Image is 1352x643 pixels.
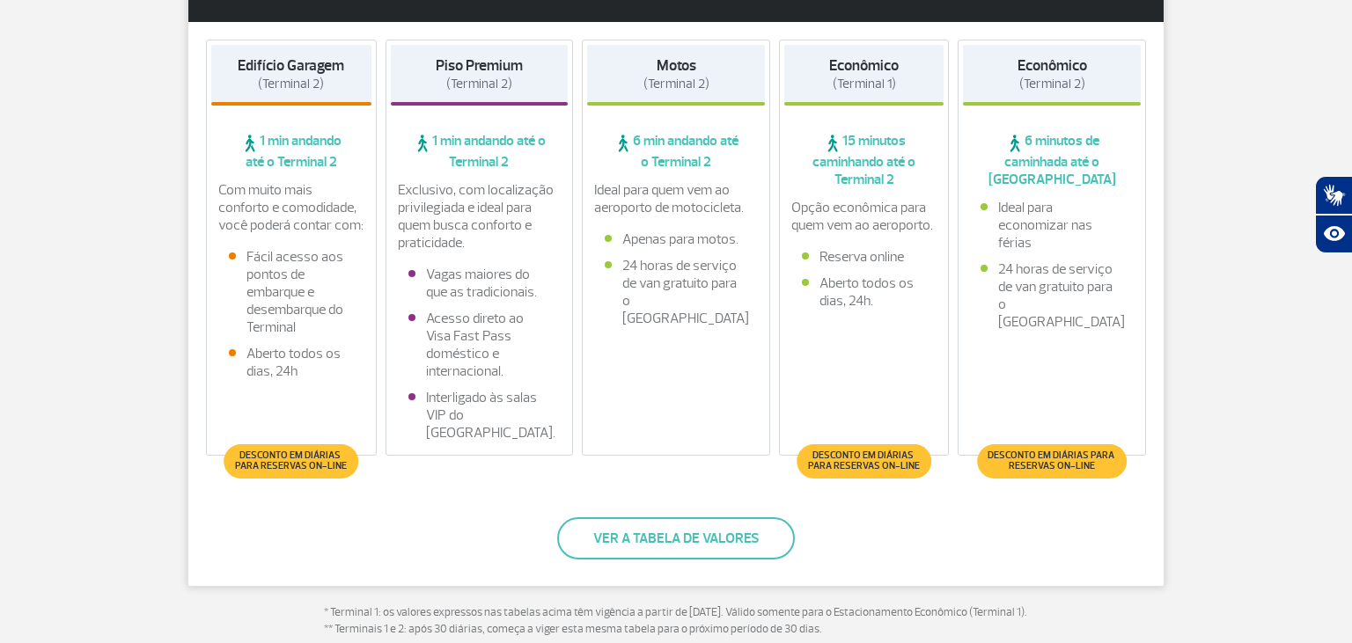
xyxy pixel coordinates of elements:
span: (Terminal 2) [446,76,512,92]
span: (Terminal 1) [833,76,896,92]
li: 24 horas de serviço de van gratuito para o [GEOGRAPHIC_DATA] [981,260,1123,331]
span: Desconto em diárias para reservas on-line [232,450,349,471]
li: Vagas maiores do que as tradicionais. [408,266,551,301]
span: (Terminal 2) [1019,76,1085,92]
button: Ver a tabela de valores [557,517,795,559]
p: Opção econômica para quem vem ao aeroporto. [791,199,937,234]
li: Ideal para economizar nas férias [981,199,1123,252]
li: 24 horas de serviço de van gratuito para o [GEOGRAPHIC_DATA] [605,257,747,327]
button: Abrir tradutor de língua de sinais. [1315,176,1352,215]
span: Desconto em diárias para reservas on-line [805,450,922,471]
div: Plugin de acessibilidade da Hand Talk. [1315,176,1352,253]
span: 1 min andando até o Terminal 2 [211,132,371,171]
strong: Edifício Garagem [238,56,344,75]
li: Acesso direto ao Visa Fast Pass doméstico e internacional. [408,310,551,380]
p: * Terminal 1: os valores expressos nas tabelas acima têm vigência a partir de [DATE]. Válido some... [324,604,1028,639]
strong: Motos [657,56,696,75]
strong: Econômico [829,56,899,75]
li: Apenas para motos. [605,230,747,248]
li: Aberto todos os dias, 24h. [802,274,927,310]
li: Reserva online [802,248,927,266]
p: Com muito mais conforto e comodidade, você poderá contar com: [218,181,364,234]
button: Abrir recursos assistivos. [1315,215,1352,253]
li: Aberto todos os dias, 24h [229,345,354,380]
span: 6 minutos de caminhada até o [GEOGRAPHIC_DATA] [963,132,1141,188]
strong: Econômico [1018,56,1087,75]
span: (Terminal 2) [643,76,709,92]
span: 6 min andando até o Terminal 2 [587,132,765,171]
li: Interligado às salas VIP do [GEOGRAPHIC_DATA]. [408,389,551,442]
p: Exclusivo, com localização privilegiada e ideal para quem busca conforto e praticidade. [398,181,562,252]
span: (Terminal 2) [258,76,324,92]
p: Ideal para quem vem ao aeroporto de motocicleta. [594,181,758,216]
span: Desconto em diárias para reservas on-line [987,450,1118,471]
li: Fácil acesso aos pontos de embarque e desembarque do Terminal [229,248,354,336]
strong: Piso Premium [436,56,523,75]
span: 1 min andando até o Terminal 2 [391,132,569,171]
span: 15 minutos caminhando até o Terminal 2 [784,132,944,188]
